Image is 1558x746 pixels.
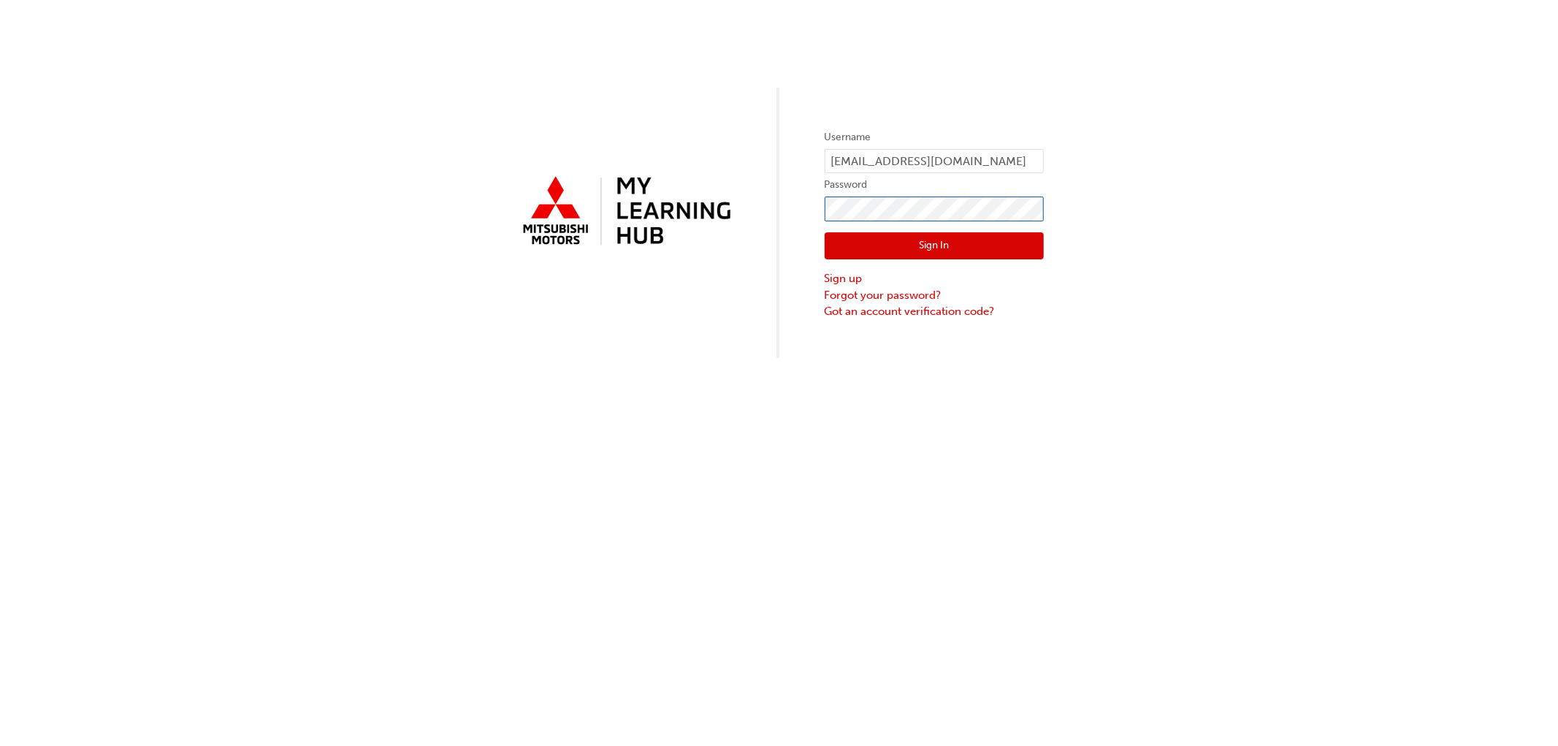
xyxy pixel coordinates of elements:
[515,170,734,254] img: mmal
[825,287,1044,304] a: Forgot your password?
[825,176,1044,194] label: Password
[825,129,1044,146] label: Username
[825,232,1044,260] button: Sign In
[825,149,1044,174] input: Username
[825,303,1044,320] a: Got an account verification code?
[825,270,1044,287] a: Sign up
